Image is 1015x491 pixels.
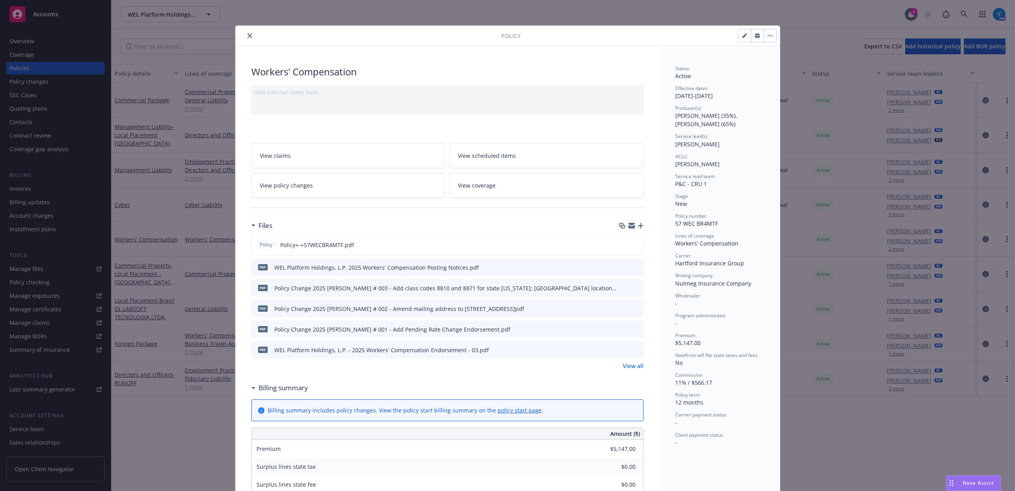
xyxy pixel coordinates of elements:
[675,112,739,128] span: [PERSON_NAME] (35%), [PERSON_NAME] (65%)
[675,65,689,72] span: Status
[258,285,268,291] span: pdf
[675,339,701,347] span: $5,147.00
[280,241,354,249] span: Policy+-+57WECBR4MTF.pdf
[963,479,994,486] span: Nova Assist
[620,305,627,313] button: download file
[259,383,308,393] h3: Billing summary
[251,143,445,168] a: View claims
[274,284,617,292] div: Policy Change 2025 [PERSON_NAME] # 003 - Add class codes 8810 and 8871 for state [US_STATE]; [GEO...
[675,85,708,92] span: Effective dates
[458,152,516,160] span: View scheduled items
[675,140,720,148] span: [PERSON_NAME]
[258,305,268,311] span: pdf
[946,475,1001,491] button: Nova Assist
[251,173,445,198] a: View policy changes
[633,284,640,292] button: preview file
[675,292,700,299] span: Wholesaler
[620,241,626,249] button: download file
[675,232,714,239] span: Lines of coverage
[675,319,677,327] span: -
[633,346,640,354] button: preview file
[623,362,643,370] a: View all
[458,181,496,190] span: View coverage
[610,430,640,438] span: Amount ($)
[501,32,521,40] span: Policy
[620,263,627,272] button: download file
[675,240,738,247] span: Workers' Compensation
[255,88,640,96] div: Add internal notes here...
[675,133,708,140] span: Service lead(s)
[260,152,291,160] span: View claims
[675,280,751,287] span: Nutmeg Insurance Company
[675,259,744,267] span: Hartford Insurance Group
[675,432,723,438] span: Client payment status
[675,312,726,319] span: Program administrator
[675,299,677,307] span: -
[257,481,316,488] span: Surplus lines state fee
[450,143,643,168] a: View scheduled items
[274,305,524,313] div: Policy Change 2025 [PERSON_NAME] # 002 - Amend mailing address to [STREET_ADDRESS]pdf
[675,419,677,426] span: -
[675,193,688,199] span: Stage
[675,213,707,219] span: Policy number
[675,411,726,418] span: Carrier payment status
[675,372,703,378] span: Commission
[589,461,640,473] input: 0.00
[258,264,268,270] span: pdf
[675,200,687,207] span: New
[675,332,695,339] span: Premium
[675,153,687,160] span: AC(s)
[675,379,712,386] span: 11% / $566.17
[675,173,715,180] span: Service lead team
[258,326,268,332] span: pdf
[633,325,640,334] button: preview file
[675,352,758,359] span: Newfront will file state taxes and fees
[274,325,510,334] div: Policy Change 2025 [PERSON_NAME] # 001 - Add Pending Rate Change Endorsement.pdf
[245,31,255,40] button: close
[675,220,718,227] span: 57 WEC BR4MTF
[946,476,956,491] div: Drag to move
[251,383,308,393] div: Billing summary
[589,479,640,491] input: 0.00
[620,346,627,354] button: download file
[675,439,677,446] span: -
[251,65,643,79] div: Workers' Compensation
[675,399,703,406] span: 12 months
[257,463,316,470] span: Surplus lines state tax
[675,252,691,259] span: Carrier
[675,160,720,168] span: [PERSON_NAME]
[675,85,764,100] div: [DATE] - [DATE]
[259,221,272,231] h3: Files
[274,263,479,272] div: WEL Platform Holdings, L.P. 2025 Workers' Compensation Posting Notices.pdf
[498,407,542,414] a: policy start page
[620,325,627,334] button: download file
[260,181,313,190] span: View policy changes
[675,272,712,279] span: Writing company
[675,105,701,111] span: Producer(s)
[675,72,691,80] span: Active
[675,391,700,398] span: Policy term
[675,359,683,366] span: No
[633,263,640,272] button: preview file
[675,180,707,188] span: P&C - CRU 1
[589,443,640,455] input: 0.00
[268,406,543,414] div: Billing summary includes policy changes. View the policy start billing summary on the .
[633,241,640,249] button: preview file
[251,221,272,231] div: Files
[450,173,643,198] a: View coverage
[258,347,268,353] span: pdf
[274,346,489,354] div: WEL Platform Holdings, L.P. - 2025 Workers' Compensation Endorsement - 03.pdf
[633,305,640,313] button: preview file
[257,445,281,453] span: Premium
[258,241,274,248] span: Policy
[620,284,627,292] button: download file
